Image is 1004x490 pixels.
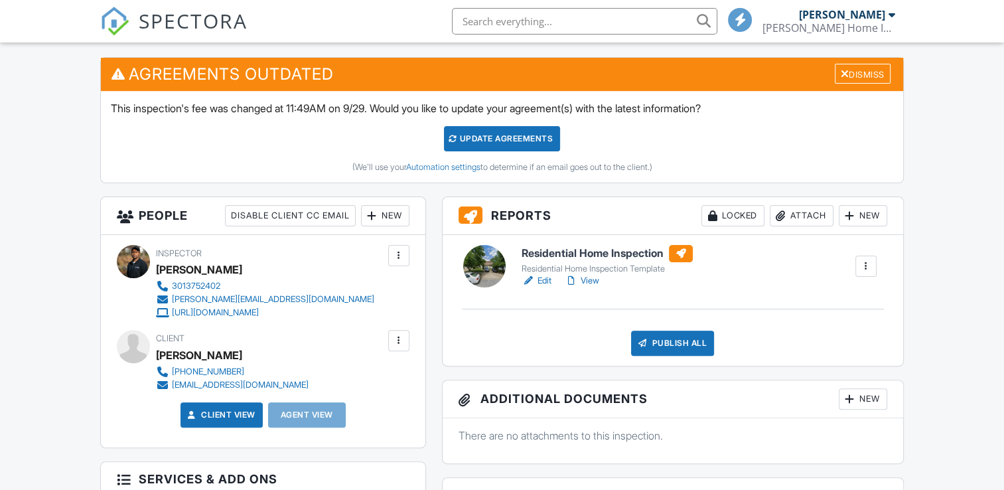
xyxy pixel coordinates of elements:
div: 3013752402 [172,281,220,291]
div: Snead Home Inspections [762,21,895,35]
div: [PERSON_NAME] [799,8,885,21]
div: Residential Home Inspection Template [522,264,693,274]
h3: Agreements Outdated [101,58,902,90]
span: Inspector [156,248,202,258]
a: [EMAIL_ADDRESS][DOMAIN_NAME] [156,378,309,392]
div: [PHONE_NUMBER] [172,367,244,377]
div: [EMAIL_ADDRESS][DOMAIN_NAME] [172,380,309,390]
div: [PERSON_NAME] [156,260,242,280]
input: Search everything... [452,8,717,35]
div: Dismiss [835,64,891,84]
a: Residential Home Inspection Residential Home Inspection Template [522,245,693,274]
div: This inspection's fee was changed at 11:49AM on 9/29. Would you like to update your agreement(s) ... [101,91,902,183]
div: Publish All [631,331,714,356]
a: Edit [522,274,551,287]
div: Disable Client CC Email [225,205,356,226]
div: [PERSON_NAME] [156,345,242,365]
span: Client [156,333,184,343]
p: There are no attachments to this inspection. [459,428,887,443]
h3: Additional Documents [443,380,903,418]
div: New [839,205,887,226]
div: (We'll use your to determine if an email goes out to the client.) [111,162,893,173]
a: 3013752402 [156,280,374,293]
img: The Best Home Inspection Software - Spectora [100,7,129,36]
h3: People [101,197,425,235]
div: Update Agreements [444,126,560,151]
span: SPECTORA [139,7,248,35]
div: New [361,205,409,226]
a: SPECTORA [100,18,248,46]
a: [PERSON_NAME][EMAIL_ADDRESS][DOMAIN_NAME] [156,293,374,306]
div: New [839,388,887,410]
a: Automation settings [405,162,480,172]
a: [URL][DOMAIN_NAME] [156,306,374,319]
div: [URL][DOMAIN_NAME] [172,307,259,318]
h3: Reports [443,197,903,235]
a: [PHONE_NUMBER] [156,365,309,378]
div: Locked [701,205,764,226]
a: Client View [185,408,255,422]
div: [PERSON_NAME][EMAIL_ADDRESS][DOMAIN_NAME] [172,294,374,305]
h6: Residential Home Inspection [522,245,693,262]
div: Attach [770,205,833,226]
a: View [565,274,599,287]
